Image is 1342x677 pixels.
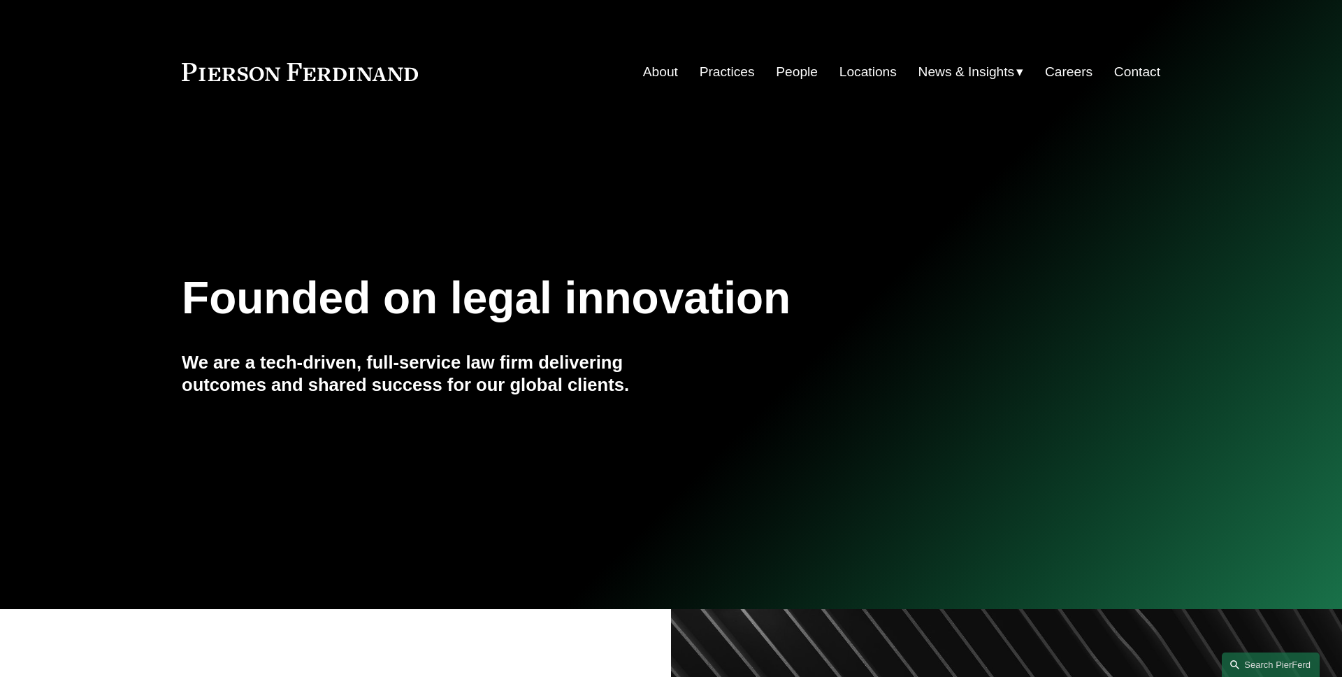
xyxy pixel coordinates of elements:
h4: We are a tech-driven, full-service law firm delivering outcomes and shared success for our global... [182,351,671,397]
a: About [643,59,678,85]
a: Contact [1114,59,1160,85]
a: Search this site [1222,653,1320,677]
a: Careers [1045,59,1092,85]
a: folder dropdown [918,59,1024,85]
a: Locations [839,59,897,85]
span: News & Insights [918,60,1015,85]
a: Practices [700,59,755,85]
a: People [776,59,818,85]
h1: Founded on legal innovation [182,273,997,324]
